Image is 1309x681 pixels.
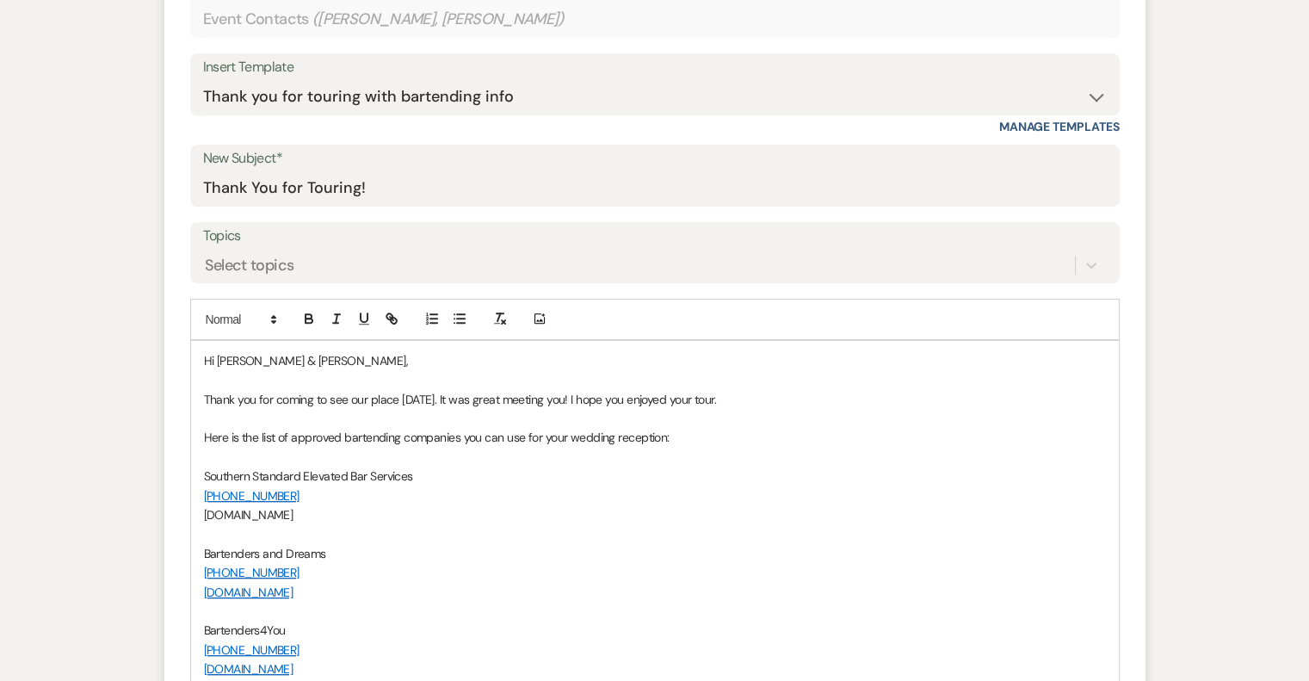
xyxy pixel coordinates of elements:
[204,430,670,445] span: Here is the list of approved bartending companies you can use for your wedding reception:
[312,8,565,31] span: ( [PERSON_NAME], [PERSON_NAME] )
[204,585,293,600] a: [DOMAIN_NAME]
[204,546,326,561] span: Bartenders and Dreams
[205,253,294,276] div: Select topics
[204,507,293,523] span: [DOMAIN_NAME]
[204,488,299,504] a: [PHONE_NUMBER]
[203,3,1107,36] div: Event Contacts
[204,661,293,677] a: [DOMAIN_NAME]
[204,565,299,580] a: [PHONE_NUMBER]
[999,119,1120,134] a: Manage Templates
[203,224,1107,249] label: Topics
[203,55,1107,80] div: Insert Template
[204,392,716,407] span: Thank you for coming to see our place [DATE]. It was great meeting you! I hope you enjoyed your t...
[203,146,1107,171] label: New Subject*
[204,353,409,368] span: Hi [PERSON_NAME] & [PERSON_NAME],
[204,642,299,658] a: [PHONE_NUMBER]
[204,468,413,484] span: Southern Standard Elevated Bar Services
[204,622,286,638] span: Bartenders4You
